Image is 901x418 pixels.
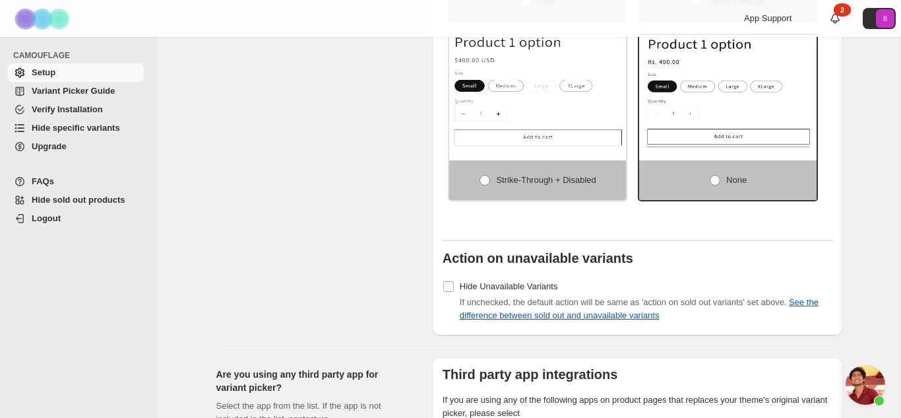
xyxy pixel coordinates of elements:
div: Open chat [846,365,885,405]
span: Setup [32,67,55,77]
a: Setup [8,63,144,82]
h2: Are you using any third party app for variant picker? [216,368,411,394]
span: Hide Unavailable Variants [460,281,558,291]
img: Strike-through + Disabled [449,35,627,147]
b: Action on unavailable variants [443,251,633,265]
b: Third party app integrations [443,367,618,382]
span: Upgrade [32,141,67,151]
a: Variant Picker Guide [8,82,144,100]
span: Strike-through + Disabled [496,175,596,185]
a: Logout [8,209,144,228]
a: Upgrade [8,137,144,156]
span: Hide sold out products [32,195,125,205]
button: Avatar with initials 8 [863,8,896,29]
span: If you are using any of the following apps on product pages that replaces your theme's original v... [443,395,828,418]
span: Verify Installation [32,104,103,114]
span: Logout [32,213,61,223]
text: 8 [883,15,887,22]
span: Variant Picker Guide [32,86,115,96]
span: If unchecked, the default action will be same as 'action on sold out variants' set above. [460,297,819,320]
img: None [639,35,817,147]
span: FAQs [32,176,54,186]
span: App Support [744,13,792,23]
span: Avatar with initials 8 [876,9,894,28]
a: Verify Installation [8,100,144,119]
a: FAQs [8,172,144,191]
span: CAMOUFLAGE [13,50,149,61]
div: 2 [834,3,851,17]
a: Hide specific variants [8,119,144,137]
img: Camouflage [11,1,77,37]
span: Hide specific variants [32,123,120,133]
span: None [726,175,747,185]
a: Hide sold out products [8,191,144,209]
a: 2 [828,12,842,25]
